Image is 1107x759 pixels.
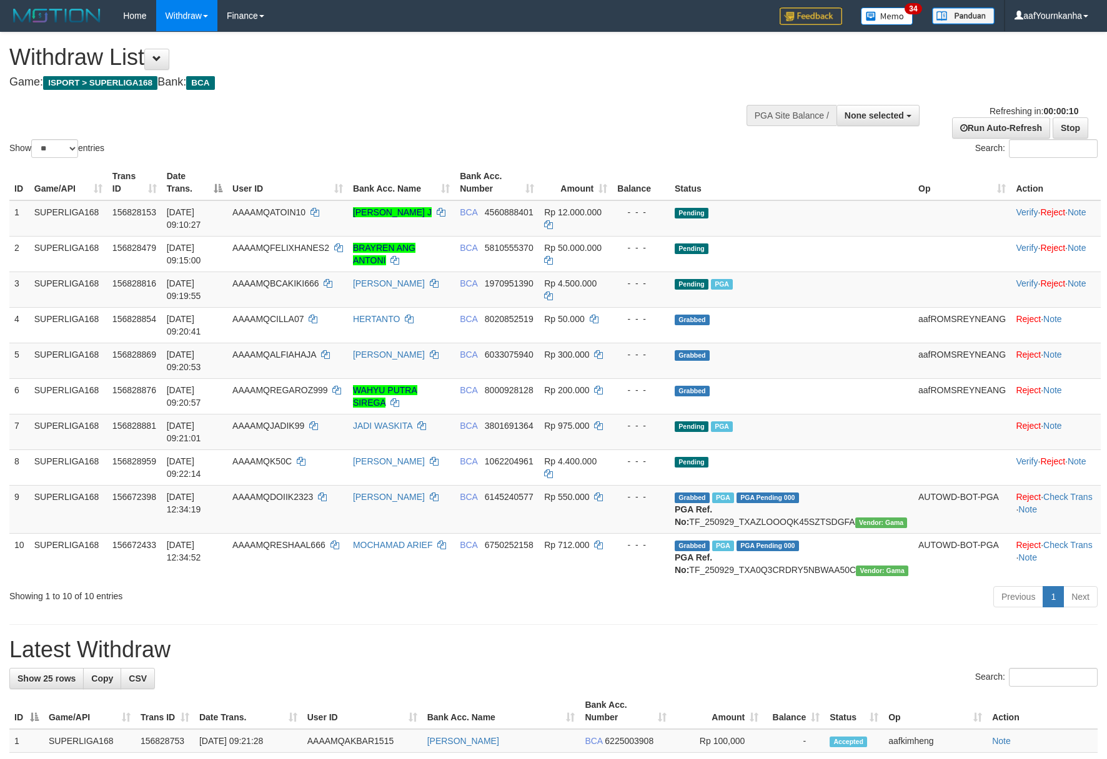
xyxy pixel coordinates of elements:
[617,313,665,325] div: - - -
[1043,106,1078,116] strong: 00:00:10
[544,314,585,324] span: Rp 50.000
[855,517,908,528] span: Vendor URL: https://trx31.1velocity.biz
[9,414,29,449] td: 7
[227,165,348,200] th: User ID: activate to sort column ascending
[460,350,477,360] span: BCA
[112,350,156,360] span: 156828869
[1018,504,1037,514] a: Note
[544,456,597,466] span: Rp 4.400.000
[617,242,665,254] div: - - -
[29,533,107,581] td: SUPERLIGA168
[9,45,725,70] h1: Withdraw List
[825,693,883,729] th: Status: activate to sort column ascending
[1068,243,1086,253] a: Note
[836,105,920,126] button: None selected
[9,76,725,89] h4: Game: Bank:
[232,456,292,466] span: AAAAMQK50C
[544,207,602,217] span: Rp 12.000.000
[9,343,29,378] td: 5
[990,106,1078,116] span: Refreshing in:
[1011,165,1101,200] th: Action
[112,456,156,466] span: 156828959
[167,314,201,336] span: [DATE] 09:20:41
[1016,350,1041,360] a: Reject
[672,729,763,753] td: Rp 100,000
[232,207,305,217] span: AAAAMQATOIN10
[232,243,329,253] span: AAAAMQFELIXHANES2
[485,207,534,217] span: Copy 4560888401 to clipboard
[232,421,304,431] span: AAAAMQJADIK99
[1011,378,1101,414] td: ·
[232,540,325,550] span: AAAAMQRESHAAL666
[29,165,107,200] th: Game/API: activate to sort column ascending
[1009,668,1098,687] input: Search:
[747,105,836,126] div: PGA Site Balance /
[670,533,913,581] td: TF_250929_TXA0Q3CRDRY5NBWAA50C
[1011,414,1101,449] td: ·
[9,729,44,753] td: 1
[830,737,867,747] span: Accepted
[129,673,147,683] span: CSV
[460,421,477,431] span: BCA
[112,243,156,253] span: 156828479
[232,492,313,502] span: AAAAMQDOIIK2323
[9,6,104,25] img: MOTION_logo.png
[913,165,1011,200] th: Op: activate to sort column ascending
[1016,207,1038,217] a: Verify
[1011,236,1101,272] td: · ·
[1040,243,1065,253] a: Reject
[9,307,29,343] td: 4
[353,540,433,550] a: MOCHAMAD ARIEF
[302,693,422,729] th: User ID: activate to sort column ascending
[975,668,1098,687] label: Search:
[913,307,1011,343] td: aafROMSREYNEANG
[29,485,107,533] td: SUPERLIGA168
[353,278,425,288] a: [PERSON_NAME]
[883,729,987,753] td: aafkimheng
[712,492,734,503] span: Marked by aafsoycanthlai
[136,693,194,729] th: Trans ID: activate to sort column ascending
[780,7,842,25] img: Feedback.jpg
[712,541,734,551] span: Marked by aafsoycanthlai
[1043,385,1062,395] a: Note
[544,278,597,288] span: Rp 4.500.000
[675,208,708,218] span: Pending
[112,314,156,324] span: 156828854
[617,277,665,290] div: - - -
[194,693,302,729] th: Date Trans.: activate to sort column ascending
[763,693,825,729] th: Balance: activate to sort column ascending
[1011,343,1101,378] td: ·
[1011,533,1101,581] td: · ·
[29,449,107,485] td: SUPERLIGA168
[952,117,1050,139] a: Run Auto-Refresh
[427,736,499,746] a: [PERSON_NAME]
[675,243,708,254] span: Pending
[29,200,107,237] td: SUPERLIGA168
[1018,552,1037,562] a: Note
[353,456,425,466] a: [PERSON_NAME]
[460,492,477,502] span: BCA
[460,278,477,288] span: BCA
[9,637,1098,662] h1: Latest Withdraw
[353,421,412,431] a: JADI WASKITA
[485,540,534,550] span: Copy 6750252158 to clipboard
[167,278,201,301] span: [DATE] 09:19:55
[167,421,201,443] span: [DATE] 09:21:01
[353,350,425,360] a: [PERSON_NAME]
[1068,207,1086,217] a: Note
[1016,243,1038,253] a: Verify
[9,585,452,602] div: Showing 1 to 10 of 10 entries
[1016,540,1041,550] a: Reject
[485,385,534,395] span: Copy 8000928128 to clipboard
[460,243,477,253] span: BCA
[1016,385,1041,395] a: Reject
[585,736,602,746] span: BCA
[1068,456,1086,466] a: Note
[162,165,227,200] th: Date Trans.: activate to sort column descending
[485,456,534,466] span: Copy 1062204961 to clipboard
[617,419,665,432] div: - - -
[485,421,534,431] span: Copy 3801691364 to clipboard
[232,314,304,324] span: AAAAMQCILLA07
[670,485,913,533] td: TF_250929_TXAZLOOOQK45SZTSDGFA
[302,729,422,753] td: AAAAMQAKBAR1515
